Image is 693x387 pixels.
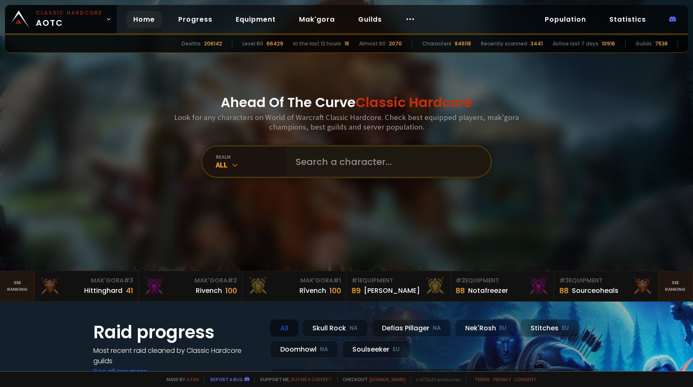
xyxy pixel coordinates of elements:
div: Equipment [456,276,549,285]
a: Mak'Gora#2Rivench100 [139,271,243,301]
div: Characters [422,40,451,47]
div: 7538 [655,40,668,47]
div: 100 [329,285,341,296]
div: 2070 [389,40,402,47]
small: EU [499,324,506,332]
a: Terms [474,376,490,382]
div: Notafreezer [468,285,508,296]
a: Equipment [229,11,282,28]
div: 89 [351,285,361,296]
h1: Raid progress [93,319,260,345]
a: Home [127,11,162,28]
div: 88 [559,285,568,296]
span: # 3 [124,276,133,285]
div: Skull Rock [302,319,368,337]
div: 88 [456,285,465,296]
a: Progress [172,11,219,28]
span: Checkout [337,376,406,382]
small: EU [393,345,400,354]
div: 206142 [204,40,222,47]
div: Mak'Gora [144,276,237,285]
a: Mak'gora [292,11,342,28]
div: 10916 [602,40,615,47]
small: NA [349,324,358,332]
span: AOTC [36,9,102,29]
small: NA [433,324,441,332]
span: Classic Hardcore [356,93,472,112]
div: Rîvench [299,285,326,296]
div: Level 60 [242,40,263,47]
a: #2Equipment88Notafreezer [451,271,555,301]
div: 41 [126,285,133,296]
a: Seeranking [658,271,693,301]
div: All [216,160,286,170]
span: Made by [162,376,199,382]
a: #1Equipment89[PERSON_NAME] [346,271,451,301]
div: Stitches [520,319,579,337]
a: Privacy [493,376,511,382]
div: 18 [344,40,349,47]
small: EU [562,324,569,332]
small: Classic Hardcore [36,9,102,17]
span: # 3 [559,276,569,285]
a: Statistics [603,11,653,28]
span: # 2 [456,276,465,285]
div: Guilds [636,40,652,47]
div: Sourceoheals [572,285,618,296]
a: Guilds [351,11,389,28]
span: # 1 [333,276,341,285]
div: realm [216,154,286,160]
span: v. d752d5 - production [411,376,461,382]
span: Support me, [254,376,332,382]
div: 846118 [455,40,471,47]
a: Classic HardcoreAOTC [5,5,117,33]
div: Defias Pillager [371,319,451,337]
h3: Look for any characters on World of Warcraft Classic Hardcore. Check best equipped players, mak'g... [171,112,522,132]
a: a fan [187,376,199,382]
a: [DOMAIN_NAME] [369,376,406,382]
a: Report a bug [210,376,243,382]
small: NA [320,345,328,354]
div: Doomhowl [270,340,339,358]
h4: Most recent raid cleaned by Classic Hardcore guilds [93,345,260,366]
div: Equipment [559,276,653,285]
a: #3Equipment88Sourceoheals [554,271,658,301]
div: 66429 [267,40,283,47]
a: Mak'Gora#3Hittinghard41 [35,271,139,301]
div: Almost 60 [359,40,386,47]
span: # 1 [351,276,359,285]
a: Population [538,11,593,28]
div: Deaths [182,40,201,47]
div: Recently scanned [481,40,527,47]
div: [PERSON_NAME] [364,285,420,296]
div: Equipment [351,276,445,285]
div: Mak'Gora [247,276,341,285]
div: All [270,319,299,337]
div: Active last 7 days [553,40,598,47]
div: Mak'Gora [40,276,133,285]
span: # 2 [227,276,237,285]
a: Consent [514,376,536,382]
div: 100 [225,285,237,296]
div: 3441 [531,40,543,47]
a: Buy me a coffee [291,376,332,382]
h1: Ahead Of The Curve [221,92,472,112]
a: Mak'Gora#1Rîvench100 [242,271,346,301]
div: Hittinghard [84,285,122,296]
div: Rivench [196,285,222,296]
div: Soulseeker [342,340,410,358]
div: In the last 12 hours [293,40,341,47]
div: Nek'Rosh [455,319,517,337]
input: Search a character... [291,147,481,177]
a: See all progress [93,367,147,376]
